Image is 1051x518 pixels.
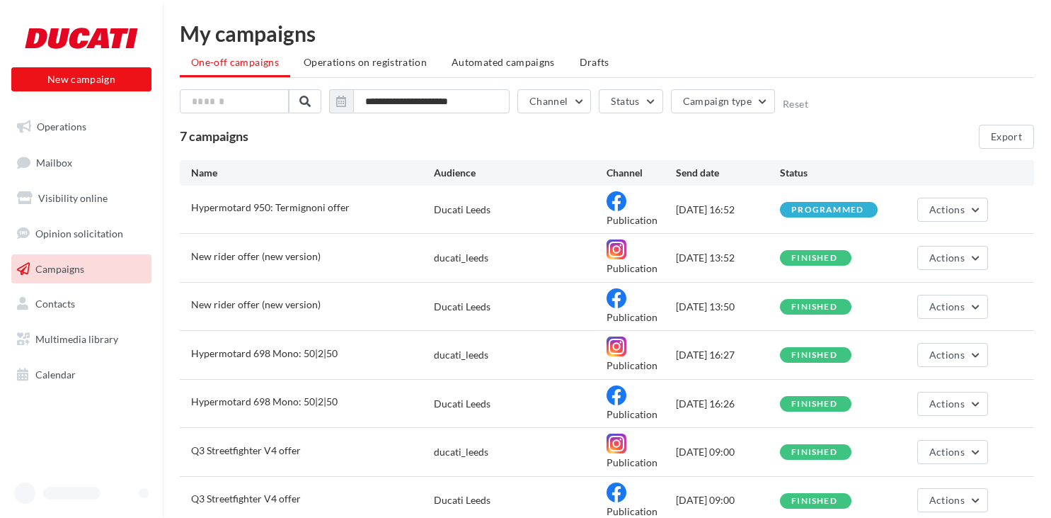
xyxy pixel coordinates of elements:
button: Export [979,125,1034,149]
span: Contacts [35,298,75,310]
div: My campaigns [180,23,1034,44]
span: New rider offer (new version) [191,250,321,262]
div: finished [791,448,837,457]
span: Mailbox [36,156,72,168]
span: Multimedia library [35,333,118,345]
button: Campaign type [671,89,776,113]
span: Publication [607,457,657,469]
span: Campaigns [35,262,84,274]
span: Q3 Streetfighter V4 offer [191,492,301,505]
a: Opinion solicitation [8,219,154,249]
div: [DATE] 16:27 [676,348,780,362]
a: Campaigns [8,254,154,284]
span: Hypermotard 698 Mono: 50|2|50 [191,395,338,407]
div: [DATE] 13:52 [676,251,780,265]
div: finished [791,400,837,409]
span: Publication [607,263,657,275]
span: Operations on registration [304,56,427,68]
span: Publication [607,408,657,420]
span: 7 campaigns [180,128,248,144]
div: Status [780,166,884,180]
a: Contacts [8,289,154,319]
span: Visibility online [38,192,108,204]
button: Actions [917,295,988,319]
span: Actions [929,203,965,215]
button: Actions [917,392,988,416]
div: Ducati Leeds [434,300,490,314]
button: Actions [917,343,988,367]
span: Publication [607,505,657,517]
span: Automated campaigns [452,56,555,68]
button: Actions [917,440,988,464]
a: Operations [8,112,154,142]
button: Reset [783,98,808,110]
div: programmed [791,205,863,215]
span: Actions [929,494,965,506]
span: Drafts [580,56,609,68]
span: Hypermotard 950: Termignoni offer [191,201,350,213]
div: finished [791,351,837,360]
div: [DATE] 16:52 [676,203,780,217]
div: Ducati Leeds [434,493,490,507]
div: [DATE] 09:00 [676,445,780,459]
div: ducati_leeds [434,251,488,265]
div: Ducati Leeds [434,203,490,217]
span: Operations [37,120,86,133]
div: Ducati Leeds [434,397,490,411]
button: Actions [917,488,988,512]
div: Audience [434,166,607,180]
a: Calendar [8,360,154,390]
button: Channel [517,89,591,113]
div: finished [791,254,837,263]
div: ducati_leeds [434,445,488,459]
div: finished [791,303,837,312]
a: Multimedia library [8,325,154,354]
div: Send date [676,166,780,180]
button: Status [599,89,662,113]
span: Publication [607,360,657,372]
div: [DATE] 16:26 [676,397,780,411]
span: Q3 Streetfighter V4 offer [191,444,301,456]
div: finished [791,497,837,506]
div: [DATE] 13:50 [676,300,780,314]
span: Publication [607,311,657,323]
span: Publication [607,214,657,226]
span: New rider offer (new version) [191,298,321,310]
button: Actions [917,246,988,270]
button: Actions [917,198,988,222]
a: Mailbox [8,147,154,178]
span: Actions [929,252,965,264]
div: ducati_leeds [434,348,488,362]
span: Actions [929,300,965,313]
span: Hypermotard 698 Mono: 50|2|50 [191,347,338,359]
span: Actions [929,349,965,361]
span: Opinion solicitation [35,227,123,240]
span: Calendar [35,368,76,381]
div: [DATE] 09:00 [676,493,780,507]
div: Channel [607,166,676,180]
span: Actions [929,446,965,458]
span: Actions [929,398,965,410]
button: New campaign [11,67,151,91]
a: Visibility online [8,184,154,213]
div: Name [191,166,434,180]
